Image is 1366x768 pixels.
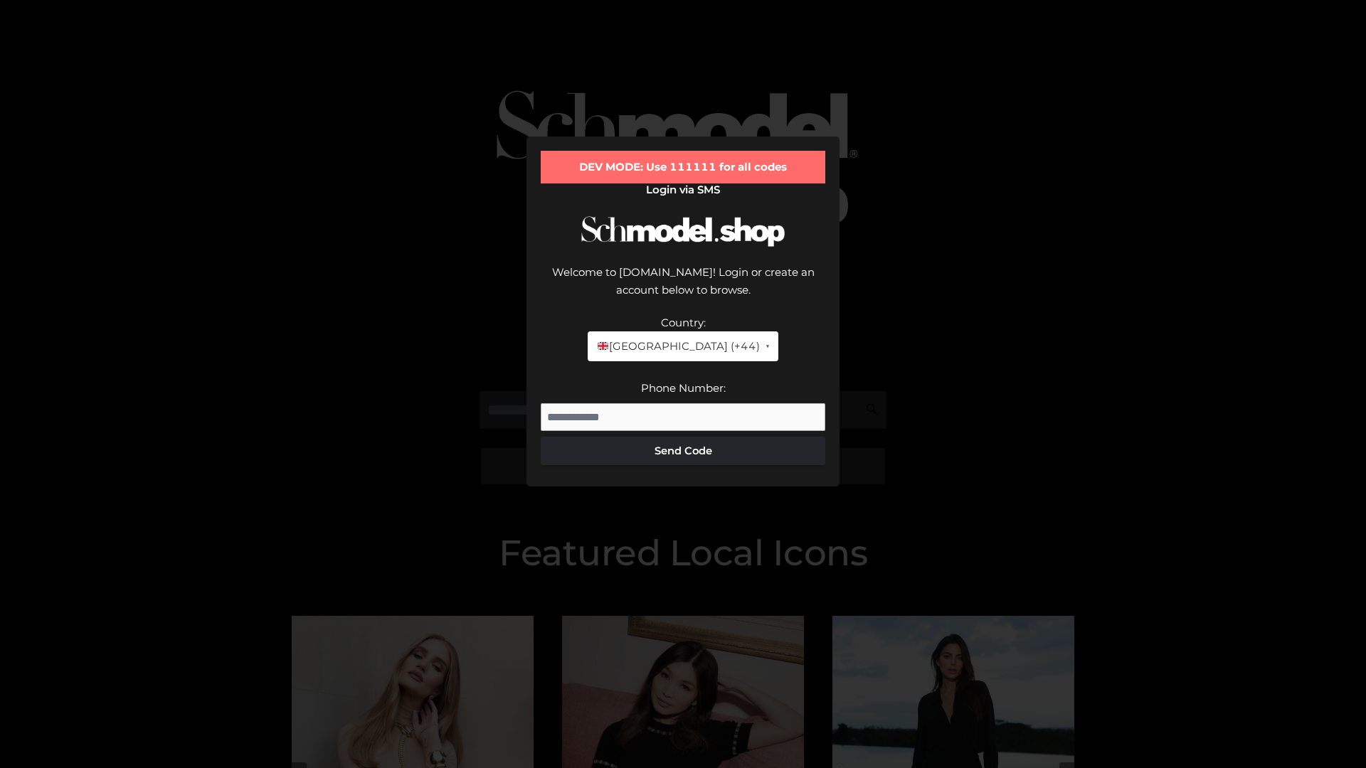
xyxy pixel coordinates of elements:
label: Phone Number: [641,381,726,395]
div: Welcome to [DOMAIN_NAME]! Login or create an account below to browse. [541,263,825,314]
label: Country: [661,316,706,329]
img: Schmodel Logo [576,203,790,260]
span: [GEOGRAPHIC_DATA] (+44) [596,337,759,356]
h2: Login via SMS [541,183,825,196]
img: 🇬🇧 [598,341,608,351]
div: DEV MODE: Use 111111 for all codes [541,151,825,183]
button: Send Code [541,437,825,465]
